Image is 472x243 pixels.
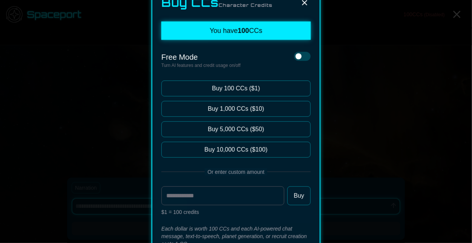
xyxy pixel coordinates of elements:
button: Buy 1,000 CCs ($10) [161,101,311,117]
button: Buy [287,186,311,205]
button: Buy 10,000 CCs ($100) [161,142,311,158]
span: Character Credits [219,2,273,8]
p: Turn AI features and credit usage on/off [161,62,241,68]
div: You have CCs [161,22,311,40]
span: 100 [238,27,249,34]
p: $1 = 100 credits [161,208,311,216]
button: Buy 100 CCs ($1) [161,80,311,96]
p: Free Mode [161,52,241,62]
button: Buy 5,000 CCs ($50) [161,121,311,137]
span: Or enter custom amount [205,168,268,176]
